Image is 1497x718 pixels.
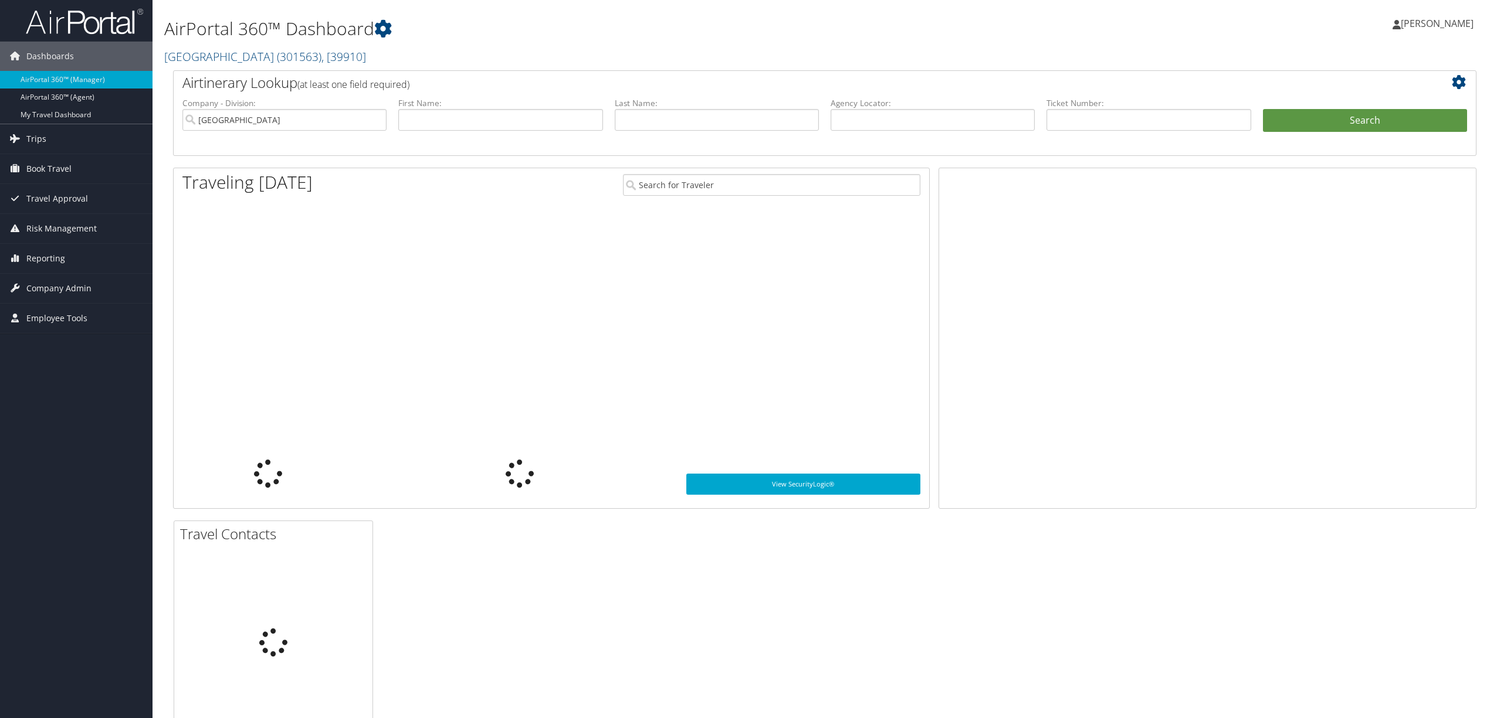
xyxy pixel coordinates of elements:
span: Book Travel [26,154,72,183]
span: Employee Tools [26,304,87,333]
span: , [ 39910 ] [321,49,366,64]
span: Company Admin [26,274,92,303]
button: Search [1263,109,1467,132]
span: [PERSON_NAME] [1401,17,1474,30]
label: Agency Locator: [831,97,1035,109]
h1: Traveling [DATE] [182,170,313,195]
h1: AirPortal 360™ Dashboard [164,16,1045,41]
span: (at least one field required) [297,78,409,91]
span: Trips [26,124,46,154]
label: Ticket Number: [1046,97,1251,109]
label: Company - Division: [182,97,387,109]
a: [GEOGRAPHIC_DATA] [164,49,366,64]
input: Search for Traveler [623,174,920,196]
label: First Name: [398,97,602,109]
h2: Airtinerary Lookup [182,73,1359,93]
span: Dashboards [26,42,74,71]
img: airportal-logo.png [26,8,143,35]
h2: Travel Contacts [180,524,372,544]
span: Travel Approval [26,184,88,213]
a: View SecurityLogic® [686,474,920,495]
span: ( 301563 ) [277,49,321,64]
span: Risk Management [26,214,97,243]
a: [PERSON_NAME] [1393,6,1485,41]
label: Last Name: [615,97,819,109]
span: Reporting [26,244,65,273]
